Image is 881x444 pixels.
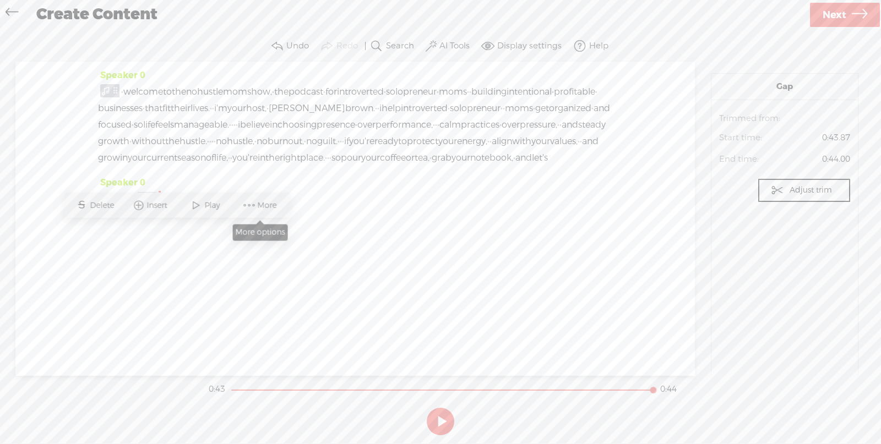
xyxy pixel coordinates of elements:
[490,133,492,150] span: ·
[197,84,223,100] span: hustle
[439,41,470,52] label: AI Tools
[240,117,270,133] span: believe
[790,180,832,201] label: Adjust trim
[227,100,246,117] span: your
[128,191,135,207] span: it.
[505,100,533,117] span: moms
[437,84,439,100] span: ·
[132,117,134,133] span: ·
[336,41,358,52] label: Redo
[415,150,429,166] span: tea,
[257,133,268,150] span: no
[232,150,258,166] span: you're
[306,133,317,150] span: no
[73,195,90,215] span: S
[401,100,448,117] span: introverted
[134,117,143,133] span: so
[719,113,850,124] span: Trimmed from:
[357,117,376,133] span: over
[171,100,191,117] span: their
[265,150,280,166] span: the
[578,133,580,150] span: ·
[98,177,145,188] span: Speaker 0
[450,100,501,117] span: solopreneur
[520,117,557,133] span: pressure,
[147,200,170,211] span: Insert
[300,150,325,166] span: place.
[719,133,768,144] span: Start time:
[210,100,212,117] span: ·
[386,84,437,100] span: solopreneur
[557,117,559,133] span: ·
[423,35,475,57] button: AI Tools
[98,100,143,117] span: businesses
[469,84,471,100] span: ·
[323,84,325,100] span: ·
[532,150,548,166] span: let's
[228,150,230,166] span: ·
[758,179,850,202] button: Adjust trim
[594,100,610,117] span: and
[143,100,145,117] span: ·
[268,35,314,57] button: Undo
[439,84,467,100] span: moms
[209,384,225,395] div: 0:43
[145,100,162,117] span: that
[233,117,236,133] span: ·
[452,150,470,166] span: your
[123,84,163,100] span: welcome
[501,100,503,117] span: ·
[172,84,186,100] span: the
[660,384,677,395] div: 0:44
[342,133,344,150] span: ·
[206,150,214,166] span: of
[327,150,329,166] span: ·
[531,133,550,150] span: your
[216,133,227,150] span: no
[304,133,306,150] span: ·
[98,133,129,150] span: growth
[258,200,280,211] span: More
[177,150,206,166] span: season
[143,117,155,133] span: life
[341,150,361,166] span: pour
[317,117,355,133] span: presence
[448,100,450,117] span: ·
[406,150,415,166] span: or
[589,41,608,52] label: Help
[384,84,386,100] span: ·
[112,191,128,207] span: into
[554,84,595,100] span: profitable
[382,100,401,117] span: help
[355,117,357,133] span: ·
[497,41,562,52] label: Display settings
[246,100,267,117] span: host,
[289,84,323,100] span: podcast
[432,150,452,166] span: grab
[768,151,850,168] span: 0:44.00
[559,117,562,133] span: ·
[267,100,269,117] span: ·
[268,133,304,150] span: burnout,
[429,150,432,166] span: ·
[437,117,439,133] span: ·
[98,150,120,166] span: grow
[376,117,433,133] span: performance,
[191,100,210,117] span: lives.
[487,133,490,150] span: ·
[457,133,487,150] span: energy,
[204,200,222,211] span: Play
[768,130,850,146] span: 0:43.87
[214,100,227,117] span: i'm
[229,117,231,133] span: ·
[578,117,606,133] span: steady
[159,191,161,207] span: ·
[214,150,228,166] span: life,
[345,100,375,117] span: brown.
[129,133,132,150] span: ·
[278,117,317,133] span: choosing
[236,117,238,133] span: ·
[439,117,461,133] span: calm
[325,84,337,100] span: for
[98,191,112,207] span: get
